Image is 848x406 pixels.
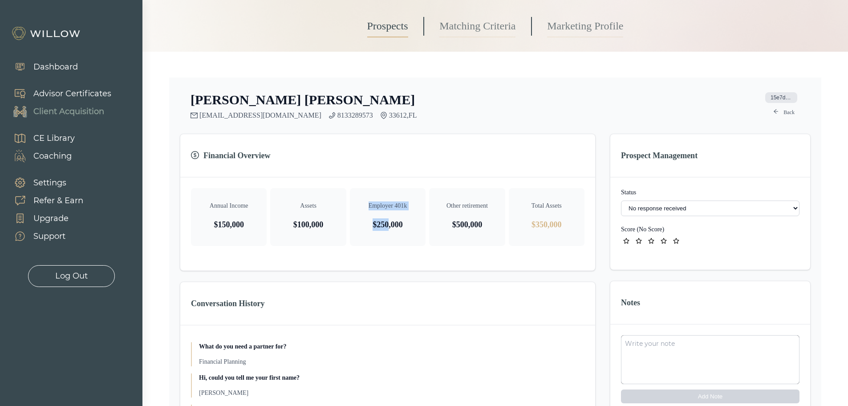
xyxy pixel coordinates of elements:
[199,111,321,119] a: [EMAIL_ADDRESS][DOMAIN_NAME]
[4,129,75,147] a: CE Library
[773,109,780,116] span: arrow-left
[199,357,584,366] p: Financial Planning
[4,147,75,165] a: Coaching
[4,209,83,227] a: Upgrade
[621,149,799,162] h3: Prospect Management
[658,236,669,246] button: star
[367,15,408,37] a: Prospects
[436,201,498,210] p: Other retirement
[4,174,83,192] a: Settings
[646,236,657,246] button: star
[436,218,498,231] p: $500,000
[33,61,78,73] div: Dashboard
[277,218,339,231] p: $100,000
[55,270,88,282] div: Log Out
[621,226,664,233] label: Score ( No Score )
[621,188,799,197] label: Status
[33,213,69,225] div: Upgrade
[337,111,373,119] a: 8133289573
[199,389,584,398] p: [PERSON_NAME]
[633,236,644,246] button: star
[191,151,200,160] span: dollar
[439,15,515,37] a: Matching Criteria
[199,373,584,382] p: Hi, could you tell me your first name?
[33,106,104,118] div: Client Acquisition
[357,218,418,231] p: $250,000
[621,225,664,234] button: ID
[198,218,260,231] p: $150,000
[33,230,65,242] div: Support
[191,297,584,310] h3: Conversation History
[199,342,584,351] p: What do you need a partner for?
[191,92,415,108] h2: [PERSON_NAME] [PERSON_NAME]
[621,236,632,246] button: star
[191,149,584,162] h3: Financial Overview
[516,218,577,231] p: $350,000
[33,132,75,144] div: CE Library
[4,85,111,103] a: Advisor Certificates
[4,58,78,76] a: Dashboard
[768,107,800,118] a: arrow-leftBack
[547,15,623,37] a: Marketing Profile
[671,236,682,246] button: star
[763,92,800,103] button: ID
[33,177,66,189] div: Settings
[198,201,260,210] p: Annual Income
[621,390,799,403] button: Add Note
[516,201,577,210] p: Total Assets
[4,103,111,120] a: Client Acquisition
[329,112,336,119] span: phone
[357,201,418,210] p: Employer 401k
[33,88,111,100] div: Advisor Certificates
[389,111,417,119] span: 33612 , FL
[11,26,82,41] img: Willow
[191,112,198,119] span: mail
[33,195,83,207] div: Refer & Earn
[380,112,387,119] span: environment
[621,296,799,309] h3: Notes
[4,192,83,209] a: Refer & Earn
[765,92,797,103] span: 15e7d541-c2df-42c8-b4a5-cf68b95e7e65
[33,150,72,162] div: Coaching
[277,201,339,210] p: Assets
